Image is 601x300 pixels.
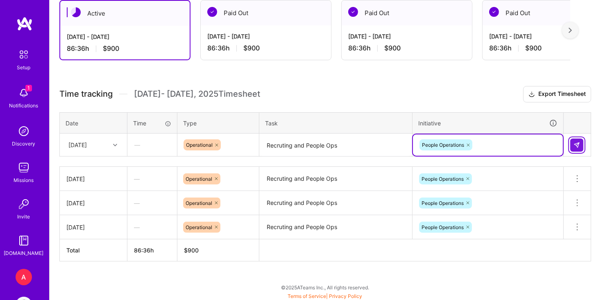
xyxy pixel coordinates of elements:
[16,123,32,139] img: discovery
[113,143,117,147] i: icon Chevron
[127,192,177,214] div: —
[342,0,472,25] div: Paid Out
[207,32,324,41] div: [DATE] - [DATE]
[348,32,465,41] div: [DATE] - [DATE]
[49,277,601,298] div: © 2025 ATeams Inc., All rights reserved.
[348,7,358,17] img: Paid Out
[127,239,177,261] th: 86:36h
[186,176,212,182] span: Operational
[12,139,36,148] div: Discovery
[177,239,259,261] th: $900
[14,269,34,285] a: A
[59,89,113,99] span: Time tracking
[127,216,177,238] div: —
[60,1,190,26] div: Active
[60,112,127,134] th: Date
[134,89,260,99] span: [DATE] - [DATE] , 2025 Timesheet
[16,196,32,212] img: Invite
[574,142,580,148] img: Submit
[128,134,177,156] div: —
[260,168,411,190] textarea: Recruting and People Ops
[133,119,171,127] div: Time
[25,85,32,91] span: 1
[16,16,33,31] img: logo
[16,85,32,101] img: bell
[16,269,32,285] div: A
[66,199,120,207] div: [DATE]
[422,200,464,206] span: People Operations
[329,293,363,299] a: Privacy Policy
[201,0,331,25] div: Paid Out
[569,27,572,33] img: right
[177,112,259,134] th: Type
[528,90,535,99] i: icon Download
[14,176,34,184] div: Missions
[570,139,584,152] div: null
[71,7,81,17] img: Active
[384,44,401,52] span: $900
[260,134,411,156] textarea: Recruting and People Ops
[67,32,183,41] div: [DATE] - [DATE]
[15,46,32,63] img: setup
[259,112,413,134] th: Task
[66,223,120,232] div: [DATE]
[288,293,363,299] span: |
[60,239,127,261] th: Total
[207,7,217,17] img: Paid Out
[9,101,39,110] div: Notifications
[288,293,327,299] a: Terms of Service
[186,142,213,148] span: Operational
[186,224,212,230] span: Operational
[243,44,260,52] span: $900
[523,86,591,102] button: Export Timesheet
[67,44,183,53] div: 86:36 h
[127,168,177,190] div: —
[16,232,32,249] img: guide book
[18,212,30,221] div: Invite
[68,141,87,149] div: [DATE]
[422,176,464,182] span: People Operations
[16,159,32,176] img: teamwork
[260,192,411,214] textarea: Recruting and People Ops
[66,175,120,183] div: [DATE]
[17,63,31,72] div: Setup
[186,200,212,206] span: Operational
[422,224,464,230] span: People Operations
[418,118,558,128] div: Initiative
[422,142,464,148] span: People Operations
[489,7,499,17] img: Paid Out
[103,44,119,53] span: $900
[260,216,411,239] textarea: Recruting and People Ops
[207,44,324,52] div: 86:36 h
[4,249,44,257] div: [DOMAIN_NAME]
[348,44,465,52] div: 86:36 h
[525,44,542,52] span: $900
